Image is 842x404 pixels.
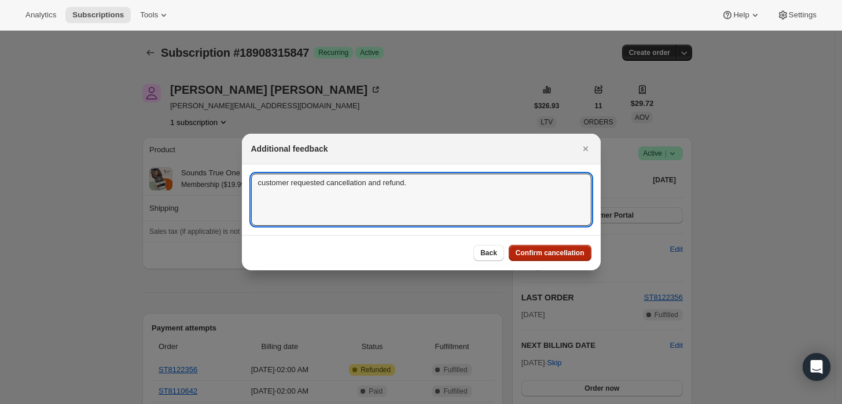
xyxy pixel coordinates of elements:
[25,10,56,20] span: Analytics
[715,7,767,23] button: Help
[803,353,830,381] div: Open Intercom Messenger
[770,7,823,23] button: Settings
[516,248,584,258] span: Confirm cancellation
[140,10,158,20] span: Tools
[509,245,591,261] button: Confirm cancellation
[789,10,817,20] span: Settings
[133,7,177,23] button: Tools
[19,7,63,23] button: Analytics
[473,245,504,261] button: Back
[251,174,591,226] textarea: customer requested cancellation and refund.
[65,7,131,23] button: Subscriptions
[578,141,594,157] button: Close
[251,143,328,155] h2: Additional feedback
[733,10,749,20] span: Help
[72,10,124,20] span: Subscriptions
[480,248,497,258] span: Back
